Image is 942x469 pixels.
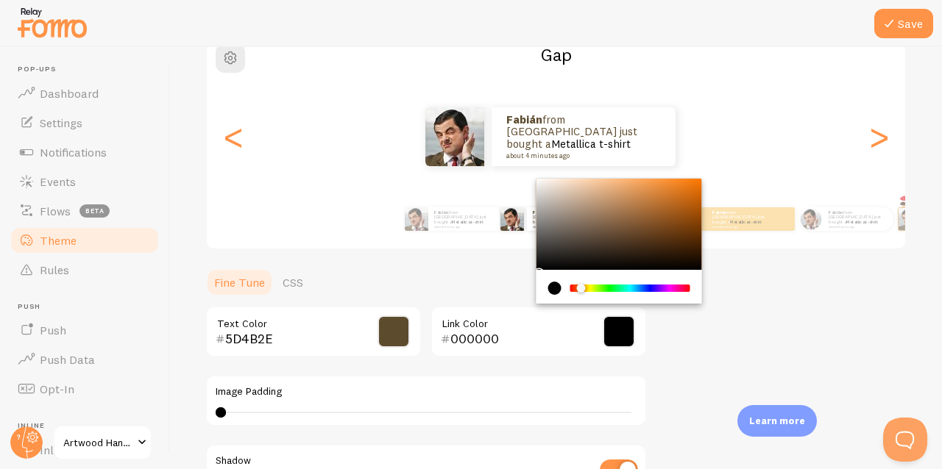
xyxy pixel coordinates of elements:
div: Next slide [870,84,888,190]
a: Notifications [9,137,160,167]
a: Artwood Handcrafts [53,425,152,460]
span: Notifications [40,145,107,160]
a: Settings [9,108,160,137]
img: Fomo [405,207,428,231]
span: Settings [40,115,82,130]
div: Chrome color picker [536,179,702,304]
img: fomo-relay-logo-orange.svg [15,4,89,41]
a: Push Data [9,345,160,374]
small: about 4 minutes ago [829,225,886,228]
span: Events [40,174,76,189]
a: Dashboard [9,79,160,108]
p: from [GEOGRAPHIC_DATA] just bought a [434,210,493,228]
a: Events [9,167,160,196]
a: Flows beta [9,196,160,226]
strong: Fabián [533,210,548,215]
span: Push [18,302,160,312]
span: Inline [18,421,160,431]
div: Learn more [737,405,817,437]
iframe: Help Scout Beacon - Open [883,418,927,462]
p: from [GEOGRAPHIC_DATA] just bought a [533,210,595,228]
label: Image Padding [216,385,637,398]
a: Opt-In [9,374,160,404]
p: from [GEOGRAPHIC_DATA] just bought a [506,114,661,160]
img: Fomo [899,208,921,230]
span: Push Data [40,352,95,367]
span: Theme [40,233,77,248]
img: Fomo [500,207,524,231]
a: Metallica t-shirt [452,219,484,225]
a: Push [9,315,160,345]
a: Metallica t-shirt [551,137,631,151]
strong: Fabián [506,112,542,126]
span: beta [79,204,110,218]
small: about 4 minutes ago [506,152,656,160]
p: from [GEOGRAPHIC_DATA] just bought a [829,210,888,228]
a: Theme [9,226,160,255]
span: Artwood Handcrafts [63,434,133,451]
span: Rules [40,262,69,277]
strong: Fabián [712,210,727,215]
small: about 4 minutes ago [533,225,593,228]
span: Push [40,323,66,337]
strong: Fabián [829,210,843,215]
small: about 4 minutes ago [434,225,492,228]
small: about 4 minutes ago [712,225,770,228]
span: Dashboard [40,86,99,101]
a: CSS [274,268,312,297]
p: Learn more [749,414,805,428]
img: Fomo [425,107,484,166]
a: Metallica t-shirt [846,219,878,225]
span: Flows [40,204,71,218]
a: Metallica t-shirt [730,219,762,225]
div: current color is #000000 [548,282,562,295]
p: from [GEOGRAPHIC_DATA] just bought a [712,210,771,228]
div: Previous slide [224,84,242,190]
span: Pop-ups [18,65,160,74]
h2: Gap [207,43,905,66]
strong: Fabián [434,210,449,215]
img: Fomo [801,208,822,229]
a: Fine Tune [205,268,274,297]
span: Opt-In [40,382,74,396]
a: Rules [9,255,160,284]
